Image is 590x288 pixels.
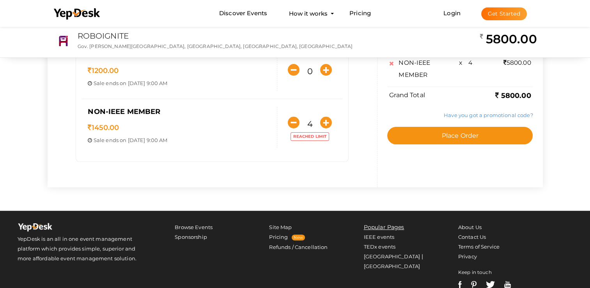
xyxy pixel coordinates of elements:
a: Privacy [458,253,477,260]
p: ends on [DATE] 9:00 AM [88,80,271,87]
a: Browse Events [175,224,213,230]
button: How it works [287,6,330,21]
li: Popular Pages [364,222,431,232]
a: Have you got a promotional code? [444,112,533,118]
span: NON-IEEE MEMBER [399,59,430,79]
a: Contact Us [458,234,486,240]
a: TEDx events [364,244,396,250]
a: Pricing [349,6,371,21]
label: Reached limit [291,132,329,141]
a: Sponsorship [175,234,207,240]
img: RSPMBPJE_small.png [55,33,72,50]
span: | [422,253,423,260]
span: Sale [94,80,105,86]
span: Sale [94,137,105,143]
img: twitter-white.svg [486,281,495,288]
a: [GEOGRAPHIC_DATA] [364,263,420,269]
label: Grand Total [389,91,425,100]
label: Keep in touch [458,267,492,277]
span: IEEE MEMBER [88,50,140,59]
span: 1200.00 [88,66,119,75]
a: [GEOGRAPHIC_DATA] [364,253,420,260]
b: 5800.00 [495,92,531,100]
a: About Us [458,224,482,230]
p: YepDesk is an all in one event management platform which provides simple, superior and more affor... [18,234,147,263]
span: x 4 [459,59,473,67]
span: 5800.00 [503,59,531,67]
a: Login [443,9,461,17]
img: Yepdesk [18,222,53,234]
a: ROBOIGNITE [78,31,129,41]
span: 1450.00 [88,123,119,132]
a: Refunds / Cancellation [269,244,328,250]
button: Get Started [481,7,527,20]
a: Site Map [269,224,292,230]
img: pinterest-white.svg [471,281,477,288]
p: Gov. [PERSON_NAME][GEOGRAPHIC_DATA], [GEOGRAPHIC_DATA], [GEOGRAPHIC_DATA], [GEOGRAPHIC_DATA] [78,43,373,50]
p: ends on [DATE] 9:00 AM [88,137,271,144]
span: New [292,235,305,240]
a: Pricing [269,234,288,240]
a: Discover Events [219,6,267,21]
h2: 5800.00 [480,31,537,47]
a: Terms of Service [458,244,500,250]
button: Place Order [387,127,533,144]
img: youtube-white.svg [504,281,511,288]
img: facebook-white.svg [458,281,462,288]
span: NON-IEEE MEMBER [88,107,160,116]
a: IEEE events [364,234,395,240]
span: Place Order [441,132,478,139]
